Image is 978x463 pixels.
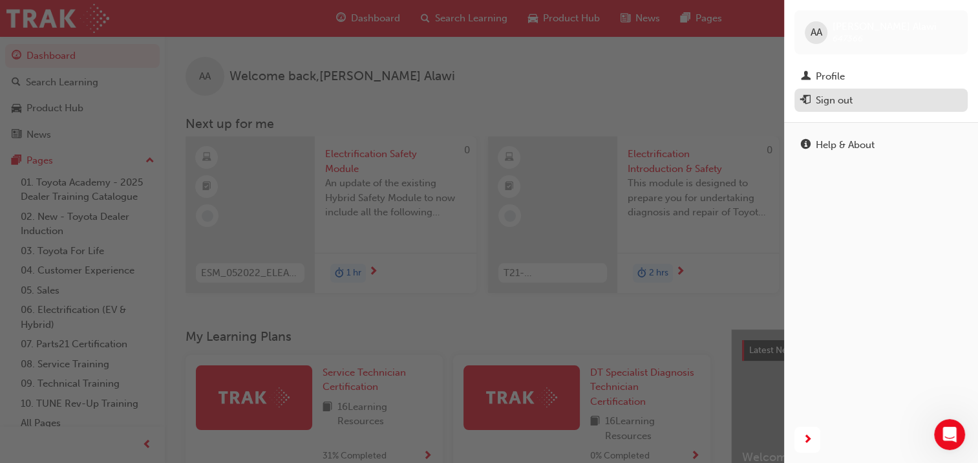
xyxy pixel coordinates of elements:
span: AA [811,25,822,40]
span: next-icon [803,432,813,448]
span: exit-icon [801,95,811,107]
span: info-icon [801,140,811,151]
a: Profile [794,65,968,89]
div: Help & About [816,138,875,153]
button: Sign out [794,89,968,113]
span: man-icon [801,71,811,83]
span: 647366 [833,33,863,44]
a: Help & About [794,133,968,157]
iframe: Intercom live chat [934,419,965,450]
div: Sign out [816,93,853,108]
div: Profile [816,69,845,84]
span: [PERSON_NAME] Alawi [833,21,937,32]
